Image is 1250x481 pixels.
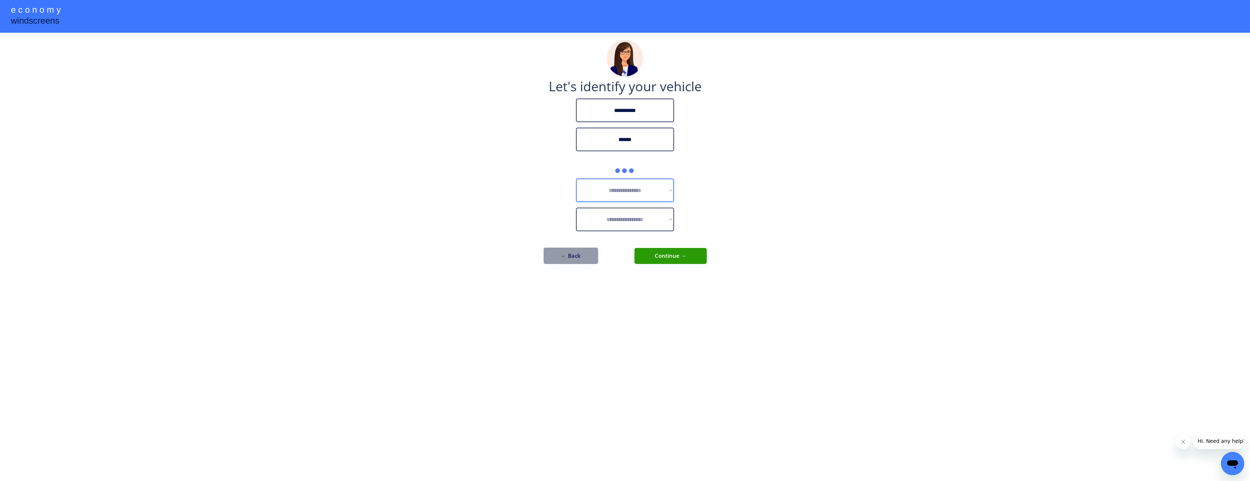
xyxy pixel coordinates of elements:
span: Hi. Need any help? [4,5,52,11]
iframe: Message from company [1193,433,1244,449]
button: Continue → [634,248,707,264]
div: windscreens [11,15,59,29]
iframe: Close message [1176,434,1190,449]
div: Let's identify your vehicle [549,80,702,93]
div: e c o n o m y [11,4,61,17]
button: ← Back [544,248,598,264]
iframe: Button to launch messaging window [1221,452,1244,475]
img: madeline.png [607,40,643,76]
